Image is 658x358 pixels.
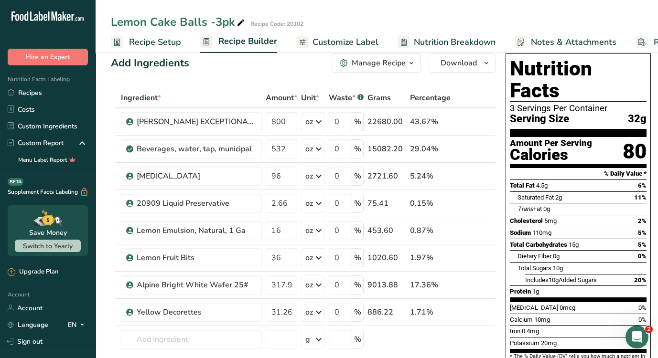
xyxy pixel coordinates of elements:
div: Send us a message [10,167,182,193]
span: Saturated Fat [518,194,554,201]
span: 110mg [532,229,551,236]
div: 886.22 [367,306,406,318]
span: 6% [638,182,647,189]
span: News [158,294,176,301]
div: Hire an Expert Services [20,229,160,239]
div: 1.71% [410,306,451,318]
div: Calories [510,148,592,162]
span: 15g [569,241,579,248]
span: Home [13,294,34,301]
span: 1g [532,288,539,295]
div: How Subscription Upgrades Work on [DOMAIN_NAME] [14,243,177,271]
a: Customize Label [296,32,378,53]
input: Add Ingredient [121,330,262,349]
span: [MEDICAL_DATA] [510,304,558,311]
div: Profile image for LIAIf you still need help with changing your email and password, I'm here to as... [10,126,181,162]
div: Upgrade Plan [8,267,58,277]
span: Dietary Fiber [518,253,551,260]
img: Profile image for LIA [20,135,39,154]
div: [PERSON_NAME] EXCEPTIONAL [PERSON_NAME] REQUEST WHITE CAKE MIX MB 50 LB [137,116,256,127]
div: oz [305,170,313,182]
div: Lemon Cake Balls -3pk [111,13,247,31]
span: 10g [553,264,563,272]
button: Download [429,53,496,73]
div: [MEDICAL_DATA] [137,170,256,182]
div: 22680.00 [367,116,406,127]
span: 32g [628,113,647,125]
div: oz [305,306,313,318]
span: Total Carbohydrates [510,241,567,248]
button: Help [96,270,143,308]
div: • 2h ago [55,144,82,154]
h1: Nutrition Facts [510,58,647,102]
span: Iron [510,327,520,335]
img: Profile image for Rana [139,15,158,34]
span: Cholesterol [510,217,543,224]
div: 29.04% [410,143,451,155]
div: EN [68,319,88,330]
div: Recipe Code: 20102 [250,20,303,28]
span: Amount [266,92,297,104]
div: Send us a message [20,175,160,185]
span: 20mg [541,339,557,347]
div: 20909 Liquid Preservative [137,198,256,209]
div: Manage Recipe [352,57,406,69]
div: Alpine Bright White Wafer 25# [137,279,256,291]
div: 43.67% [410,116,451,127]
span: Serving Size [510,113,569,125]
span: 5% [638,241,647,248]
div: oz [305,252,313,263]
button: Manage Recipe [332,53,421,73]
span: 5mg [544,217,557,224]
p: Hi Ram 👋 [19,68,172,84]
button: Switch to Yearly [15,240,81,252]
span: Nutrition Breakdown [414,36,496,49]
span: Includes Added Sugars [525,276,597,284]
div: Amount Per Serving [510,139,592,148]
span: Customize Label [313,36,378,49]
span: 2% [638,217,647,224]
img: Profile image for Reem [120,15,140,34]
div: 1.97% [410,252,451,263]
span: Sodium [510,229,531,236]
span: 0mcg [560,304,575,311]
span: 0% [638,304,647,311]
div: Custom Report [8,138,64,148]
div: 2721.60 [367,170,406,182]
span: 0.4mg [522,327,539,335]
span: Recipe Builder [218,35,277,48]
div: 17.36% [410,279,451,291]
a: Recipe Builder [200,31,277,53]
div: oz [305,225,313,236]
span: Download [441,57,477,69]
a: Recipe Setup [111,32,181,53]
span: Percentage [410,92,451,104]
img: Profile image for Rachelle [102,15,121,34]
span: 20% [634,276,647,284]
span: Potassium [510,339,539,347]
div: 0.87% [410,225,451,236]
div: g [305,334,310,345]
div: 3 Servings Per Container [510,104,647,113]
div: oz [305,116,313,127]
div: Recent message [20,120,172,130]
div: BETA [8,178,23,186]
div: oz [305,198,313,209]
a: Notes & Attachments [515,32,616,53]
div: How Subscription Upgrades Work on [DOMAIN_NAME] [20,247,160,267]
span: 2g [555,194,562,201]
span: 5% [638,229,647,236]
div: Waste [329,92,364,104]
i: Trans [518,205,533,212]
button: Hire an Expert [8,49,88,65]
section: % Daily Value * [510,168,647,179]
div: Save Money [29,228,67,238]
button: Search for help [14,202,177,221]
div: oz [305,143,313,155]
span: 0% [638,253,647,260]
span: Total Fat [510,182,535,189]
div: 453.60 [367,225,406,236]
div: Add Ingredients [111,55,189,71]
span: 0g [553,253,560,260]
div: Lemon Fruit Bits [137,252,256,263]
